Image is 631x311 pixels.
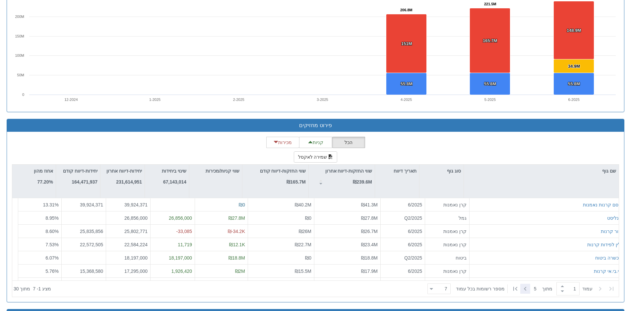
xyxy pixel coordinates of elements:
div: 1,926,420 [153,268,192,274]
span: ₪23.4M [361,242,378,247]
div: 8.95 % [21,215,59,221]
p: שווי החזקות-דיווח אחרון [325,167,372,175]
button: קניות [299,137,332,148]
strong: 67,143,014 [163,179,186,185]
div: 11,719 [153,241,192,248]
text: 200M [15,15,24,19]
span: ₪22.7M [295,242,311,247]
div: קרן נאמנות [428,241,467,248]
span: ₪41.3M [361,202,378,207]
text: 3-2025 [317,98,328,102]
span: ‏מספר רשומות בכל עמוד [456,285,505,292]
div: תאריך דיווח [375,165,419,177]
span: ₪18.8M [228,255,245,261]
span: ₪18.8M [361,255,378,261]
span: ₪26.7M [361,229,378,234]
h3: פירוט מחזיקים [12,122,619,128]
text: 100M [15,53,24,57]
div: 18,197,000 [109,255,148,261]
span: ₪15.5M [295,269,311,274]
button: הכל [332,137,365,148]
div: 6/2025 [383,241,422,248]
div: שם גוף [464,165,619,177]
p: יחידות-דיווח קודם [63,167,97,175]
p: שינוי ביחידות [162,167,186,175]
span: ₪2M [235,269,245,274]
div: -33,085 [153,228,192,235]
button: ילין לפידות קרנות [587,241,622,248]
span: ₪12.1K [229,242,245,247]
text: 1-2025 [149,98,160,102]
span: ₪0 [305,215,311,221]
tspan: 206.8M [400,8,412,12]
tspan: 34.9M [568,64,580,69]
span: ₪0 [305,255,311,261]
div: 6/2025 [383,201,422,208]
div: 25,835,856 [64,228,103,235]
div: ביטוח [428,255,467,261]
p: אחוז מהון [34,167,53,175]
div: Q2/2025 [383,215,422,221]
text: 2-2025 [233,98,244,102]
span: ₪26M [299,229,311,234]
strong: 164,471,937 [72,179,97,185]
div: 17,295,000 [109,268,148,274]
div: 18,197,000 [153,255,192,261]
tspan: 148.9M [567,28,581,33]
text: 4-2025 [401,98,412,102]
strong: 77.20% [37,179,53,185]
text: 150M [15,34,24,38]
button: קסם קרנות נאמנות [583,201,622,208]
div: קרן נאמנות [428,268,467,274]
button: מור קרנות [601,228,622,235]
span: ₪17.9M [361,269,378,274]
button: אי.בי.אי קרנות [594,268,622,274]
div: 7.53 % [21,241,59,248]
div: 6/2025 [383,228,422,235]
div: 22,584,224 [109,241,148,248]
tspan: 55.8M [484,81,496,86]
div: שווי קניות/מכירות [189,165,242,177]
p: שווי החזקות-דיווח קודם [260,167,306,175]
span: 5 [534,285,542,292]
tspan: 221.5M [484,2,496,6]
text: 5-2025 [484,98,496,102]
div: 5.76 % [21,268,59,274]
span: ₪40.2M [295,202,311,207]
span: ₪-34.2K [228,229,245,234]
div: גמל [428,215,467,221]
text: 12-2024 [64,98,78,102]
div: 22,572,505 [64,241,103,248]
button: אנליסט [607,215,622,221]
button: מכירות [266,137,299,148]
div: 8.60 % [21,228,59,235]
div: קרן נאמנות [428,201,467,208]
div: Q2/2025 [383,255,422,261]
tspan: 165.7M [483,38,497,43]
span: ₪0 [239,202,245,207]
text: 0 [22,93,24,97]
tspan: 55.8M [568,81,580,86]
div: 39,924,371 [109,201,148,208]
div: 6/2025 [383,268,422,274]
div: 26,856,000 [153,215,192,221]
text: 50M [17,73,24,77]
div: הכשרה ביטוח [595,255,622,261]
span: ₪27.8M [361,215,378,221]
div: 13.31 % [21,201,59,208]
div: 39,924,371 [64,201,103,208]
div: סוג גוף [419,165,464,177]
button: שמירה לאקסל [294,151,338,163]
text: 6-2025 [568,98,580,102]
div: 6.07 % [21,255,59,261]
div: 25,802,771 [109,228,148,235]
div: 15,368,580 [64,268,103,274]
tspan: 151M [401,41,412,46]
span: ‏עמוד [582,285,593,292]
span: ₪27.8M [228,215,245,221]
